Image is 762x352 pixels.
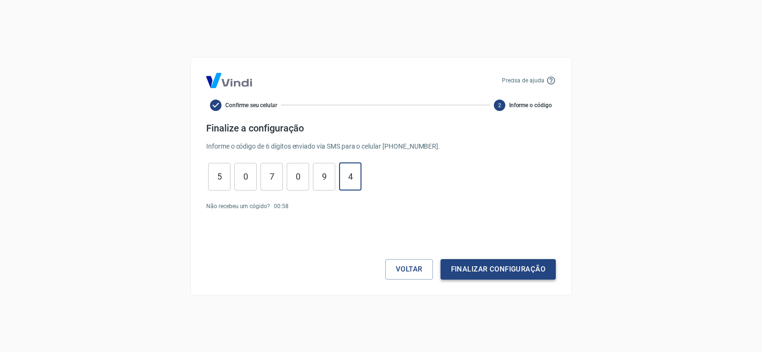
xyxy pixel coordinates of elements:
[274,202,289,211] p: 00 : 58
[498,102,501,108] text: 2
[441,259,556,279] button: Finalizar configuração
[206,202,270,211] p: Não recebeu um cógido?
[385,259,433,279] button: Voltar
[225,101,277,110] span: Confirme seu celular
[206,141,556,151] p: Informe o código de 6 dígitos enviado via SMS para o celular [PHONE_NUMBER] .
[509,101,552,110] span: Informe o código
[206,73,252,88] img: Logo Vind
[502,76,544,85] p: Precisa de ajuda
[206,122,556,134] h4: Finalize a configuração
